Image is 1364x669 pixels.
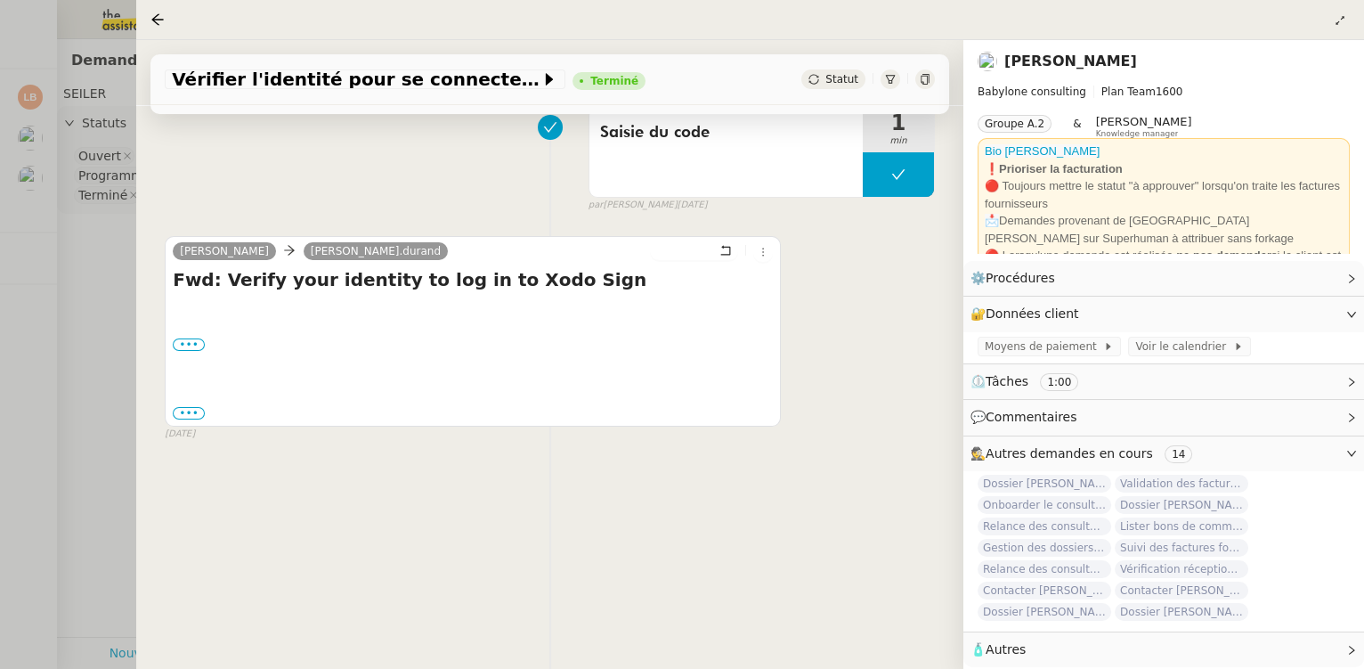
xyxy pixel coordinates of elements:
[1135,338,1232,355] span: Voir le calendrier
[970,642,1026,657] span: 🧴
[986,446,1153,461] span: Autres demandes en cours
[978,560,1111,578] span: Relance des consultants CRA - septembre 2025
[1115,475,1248,493] span: Validation des factures consultants - septembre 2025
[1096,129,1179,139] span: Knowledge manager
[1096,115,1192,138] app-user-label: Knowledge manager
[600,119,852,146] span: Saisie du code
[970,410,1084,424] span: 💬
[970,304,1086,324] span: 🔐
[985,247,1343,281] div: 🔴 Lorsqu'une demande est réalisée, si le client est satisfait, cloturer directement.
[985,338,1103,355] span: Moyens de paiement
[970,268,1063,289] span: ⚙️
[963,400,1364,435] div: 💬Commentaires
[1040,373,1078,391] nz-tag: 1:00
[978,539,1111,557] span: Gestion des dossiers complexes - octobre 2025
[963,261,1364,296] div: ⚙️Procédures
[978,86,1086,98] span: Babylone consulting
[825,73,858,86] span: Statut
[678,198,708,213] span: [DATE]
[1115,518,1248,535] span: Lister bons de commande manquants à [PERSON_NAME]
[986,642,1026,657] span: Autres
[1115,560,1248,578] span: Vérification réception factures consultants - octobre 2025
[1096,115,1192,128] span: [PERSON_NAME]
[589,198,604,213] span: par
[590,76,638,86] div: Terminé
[1101,86,1156,98] span: Plan Team
[978,582,1111,600] span: Contacter [PERSON_NAME] Facture
[985,212,1343,247] div: Demandes provenant de [GEOGRAPHIC_DATA][PERSON_NAME] sur Superhuman à attribuer sans forkage
[985,162,1123,175] strong: ❗Prioriser la facturation
[963,632,1364,667] div: 🧴Autres
[985,177,1343,212] div: 🔴 Toujours mettre le statut "à approuver" lorsqu'on traite les factures fournisseurs
[963,436,1364,471] div: 🕵️Autres demandes en cours 14
[970,446,1199,461] span: 🕵️
[963,364,1364,399] div: ⏲️Tâches 1:00
[589,198,708,213] small: [PERSON_NAME]
[1156,86,1183,98] span: 1600
[173,267,773,292] h4: Fwd: Verify your identity to log in to Xodo Sign
[173,339,205,351] label: •••
[978,496,1111,514] span: Onboarder le consultant [PERSON_NAME]
[970,374,1093,388] span: ⏲️
[986,271,1055,285] span: Procédures
[863,112,934,134] span: 1
[172,70,540,88] span: Vérifier l'identité pour se connecter à Xodo Sign
[985,214,999,227] span: 📩
[986,410,1076,424] span: Commentaires
[1115,603,1248,621] span: Dossier [PERSON_NAME]
[173,243,276,259] a: [PERSON_NAME]
[978,475,1111,493] span: Dossier [PERSON_NAME] : demander justificatifs
[986,374,1028,388] span: Tâches
[1073,115,1081,138] span: &
[978,518,1111,535] span: Relance des consultants CRA - août 2025
[1004,53,1137,69] a: [PERSON_NAME]
[1115,539,1248,557] span: Suivi des factures fournisseurs en attente de paiement - 1 octobre 2025
[963,297,1364,331] div: 🔐Données client
[173,407,205,420] label: •••
[863,134,934,149] span: min
[978,52,997,71] img: users%2FSg6jQljroSUGpSfKFUOPmUmNaZ23%2Favatar%2FUntitled.png
[986,306,1079,321] span: Données client
[1115,496,1248,514] span: Dossier [PERSON_NAME]
[1165,445,1192,463] nz-tag: 14
[985,144,1100,158] a: Bio [PERSON_NAME]
[304,243,448,259] a: [PERSON_NAME].durand
[165,427,195,442] span: [DATE]
[978,603,1111,621] span: Dossier [PERSON_NAME]
[978,115,1051,133] nz-tag: Groupe A.2
[1176,249,1271,262] strong: ne pas demander
[1115,582,1248,600] span: Contacter [PERSON_NAME]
